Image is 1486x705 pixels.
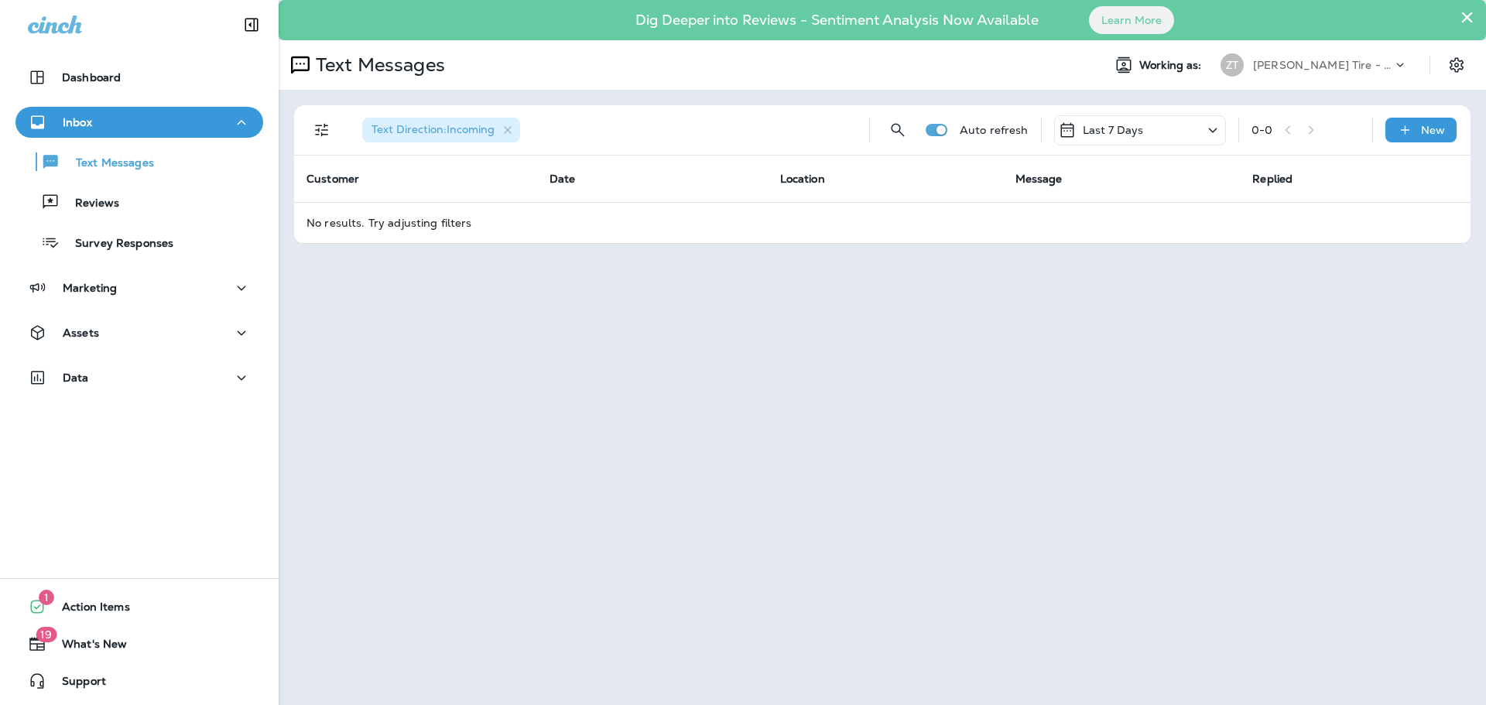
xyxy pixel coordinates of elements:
button: Inbox [15,107,263,138]
button: Filters [306,115,337,145]
button: Learn More [1089,6,1174,34]
p: Text Messages [310,53,445,77]
p: Reviews [60,197,119,211]
button: 1Action Items [15,591,263,622]
span: Message [1015,172,1063,186]
p: Dig Deeper into Reviews - Sentiment Analysis Now Available [591,18,1084,22]
button: Reviews [15,186,263,218]
p: Text Messages [60,156,154,171]
p: Auto refresh [960,124,1029,136]
td: No results. Try adjusting filters [294,202,1471,243]
p: Marketing [63,282,117,294]
p: [PERSON_NAME] Tire - Green [1253,59,1392,71]
div: ZT [1221,53,1244,77]
p: New [1421,124,1445,136]
button: Data [15,362,263,393]
div: 0 - 0 [1251,124,1272,136]
span: 19 [36,627,56,642]
button: Text Messages [15,145,263,178]
span: Replied [1252,172,1293,186]
button: Assets [15,317,263,348]
p: Assets [63,327,99,339]
button: Collapse Sidebar [230,9,273,40]
button: Close [1460,5,1474,29]
p: Dashboard [62,71,121,84]
button: Marketing [15,272,263,303]
button: Search Messages [882,115,913,145]
button: Survey Responses [15,226,263,258]
p: Last 7 Days [1083,124,1144,136]
button: Support [15,666,263,696]
span: Action Items [46,601,130,619]
button: 19What's New [15,628,263,659]
span: Working as: [1139,59,1205,72]
span: What's New [46,638,127,656]
div: Text Direction:Incoming [362,118,520,142]
button: Settings [1443,51,1471,79]
span: Customer [306,172,359,186]
button: Dashboard [15,62,263,93]
span: Date [550,172,576,186]
p: Inbox [63,116,92,128]
span: Text Direction : Incoming [371,122,495,136]
span: 1 [39,590,54,605]
span: Support [46,675,106,693]
span: Location [780,172,825,186]
p: Data [63,371,89,384]
p: Survey Responses [60,237,173,252]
